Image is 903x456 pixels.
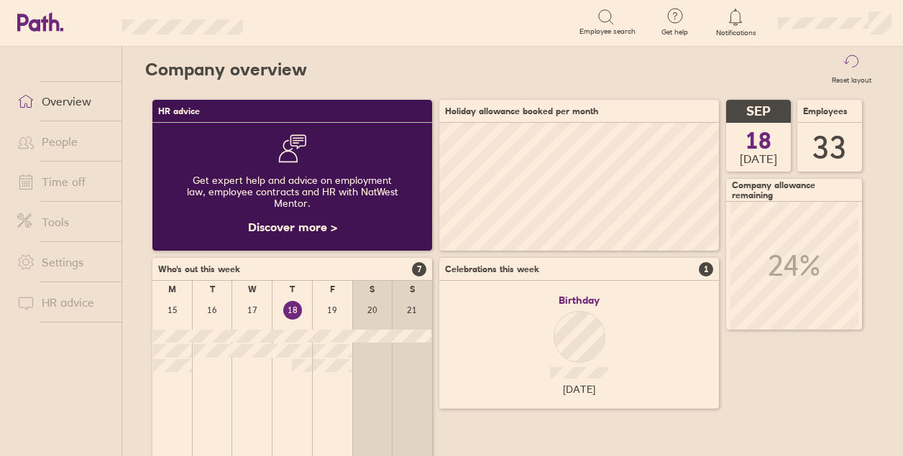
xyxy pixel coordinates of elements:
a: Discover more > [248,220,337,234]
span: Who's out this week [158,264,240,274]
div: 33 [812,129,847,166]
a: Settings [6,248,122,276]
span: 7 [412,262,426,276]
div: M [168,284,176,294]
span: 18 [746,129,771,152]
span: Company allowance remaining [732,180,856,200]
span: [DATE] [740,152,777,165]
label: Reset layout [823,72,880,85]
a: HR advice [6,288,122,317]
div: W [248,284,257,294]
div: T [210,284,215,294]
span: [DATE] [563,383,595,395]
div: F [330,284,335,294]
span: HR advice [158,106,200,116]
div: T [290,284,295,294]
span: Get help [651,28,698,37]
span: Celebrations this week [445,264,539,274]
span: Employees [803,106,848,116]
span: SEP [746,104,771,119]
a: Overview [6,87,122,116]
div: Get expert help and advice on employment law, employee contracts and HR with NatWest Mentor. [164,163,421,220]
span: Birthday [559,294,600,306]
div: S [370,284,375,294]
span: Employee search [579,27,636,36]
span: Holiday allowance booked per month [445,106,598,116]
span: 1 [699,262,713,276]
a: Time off [6,167,122,196]
button: Reset layout [823,47,880,93]
a: Notifications [712,7,759,37]
span: Notifications [712,29,759,37]
a: People [6,127,122,156]
a: Tools [6,208,122,236]
div: S [410,284,415,294]
div: Search [282,15,318,28]
h2: Company overview [145,47,307,93]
